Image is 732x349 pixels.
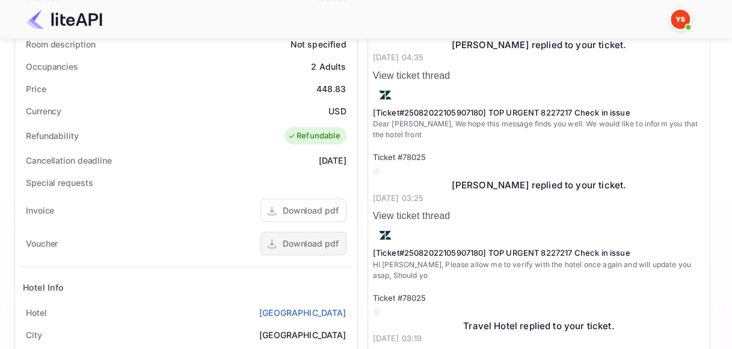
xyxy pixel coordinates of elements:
[373,119,706,140] p: Dear [PERSON_NAME], We hope this message finds you well. We would like to inform you that the hot...
[283,237,339,250] div: Download pdf
[26,10,102,29] img: LiteAPI Logo
[283,204,339,217] div: Download pdf
[373,193,706,205] p: [DATE] 03:25
[311,60,346,73] div: 2 Adults
[26,176,93,189] div: Special requests
[26,329,42,341] div: City
[316,82,346,95] div: 448.83
[26,38,95,51] div: Room description
[259,329,346,341] div: [GEOGRAPHIC_DATA]
[26,306,47,319] div: Hotel
[26,204,54,217] div: Invoice
[373,209,706,223] p: View ticket thread
[291,38,346,51] div: Not specified
[259,306,346,319] a: [GEOGRAPHIC_DATA]
[671,10,690,29] img: Yandex Support
[373,259,706,281] p: HI [PERSON_NAME], Please allow me to verify with the hotel once again and will update you asap, S...
[26,82,46,95] div: Price
[26,154,112,167] div: Cancellation deadline
[373,293,426,303] span: Ticket #78025
[328,105,346,117] div: USD
[26,129,79,142] div: Refundability
[373,333,706,345] p: [DATE] 03:19
[373,320,706,333] div: Travel Hotel replied to your ticket.
[319,154,346,167] div: [DATE]
[373,107,706,119] p: [Ticket#25082022105907180] TOP URGENT 8227217 Check in issue
[373,83,397,107] img: AwvSTEc2VUhQAAAAAElFTkSuQmCC
[26,60,78,73] div: Occupancies
[373,223,397,247] img: AwvSTEc2VUhQAAAAAElFTkSuQmCC
[23,281,64,294] div: Hotel Info
[288,130,340,142] div: Refundable
[373,152,426,162] span: Ticket #78025
[373,69,706,83] p: View ticket thread
[373,52,706,64] p: [DATE] 04:35
[373,179,706,193] div: [PERSON_NAME] replied to your ticket.
[26,237,58,250] div: Voucher
[373,247,706,259] p: [Ticket#25082022105907180] TOP URGENT 8227217 Check in issue
[26,105,61,117] div: Currency
[373,39,706,52] div: [PERSON_NAME] replied to your ticket.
